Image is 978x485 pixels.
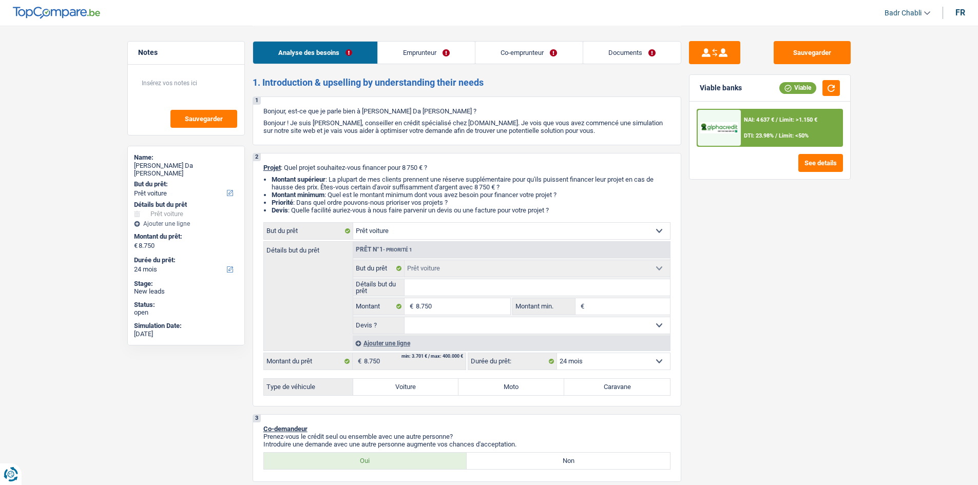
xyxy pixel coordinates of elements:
div: Viable [779,82,816,93]
span: € [134,242,138,250]
p: : Quel projet souhaitez-vous financer pour 8 750 € ? [263,164,670,171]
div: Ajouter une ligne [134,220,238,227]
div: [DATE] [134,330,238,338]
label: Détails but du prêt [264,242,353,254]
span: Limit: <50% [779,132,809,139]
p: Bonjour, est-ce que je parle bien à [PERSON_NAME] Da [PERSON_NAME] ? [263,107,670,115]
li: : La plupart de mes clients prennent une réserve supplémentaire pour qu'ils puissent financer leu... [272,176,670,191]
strong: Priorité [272,199,293,206]
span: Sauvegarder [185,115,223,122]
label: Oui [264,453,467,469]
span: Projet [263,164,281,171]
label: Montant du prêt: [134,232,236,241]
div: 2 [253,153,261,161]
a: Documents [583,42,681,64]
div: 3 [253,415,261,422]
label: But du prêt [353,260,405,277]
div: open [134,308,238,317]
label: Détails but du prêt [353,279,405,296]
span: Devis [272,206,288,214]
div: Prêt n°1 [353,246,415,253]
li: : Quel est le montant minimum dont vous avez besoin pour financer votre projet ? [272,191,670,199]
h2: 1. Introduction & upselling by understanding their needs [253,77,681,88]
label: Devis ? [353,317,405,334]
div: Simulation Date: [134,322,238,330]
h5: Notes [138,48,234,57]
span: - Priorité 1 [383,247,412,253]
span: Badr Chabli [885,9,922,17]
div: Viable banks [700,84,742,92]
div: Détails but du prêt [134,201,238,209]
label: Montant du prêt [264,353,353,370]
button: See details [798,154,843,172]
div: [PERSON_NAME] Da [PERSON_NAME] [134,162,238,178]
div: Stage: [134,280,238,288]
label: Montant [353,298,405,315]
a: Co-emprunteur [475,42,582,64]
a: Emprunteur [378,42,475,64]
img: AlphaCredit [700,122,738,134]
label: Durée du prêt: [468,353,557,370]
label: But du prêt: [134,180,236,188]
span: DTI: 23.98% [744,132,774,139]
span: € [576,298,587,315]
div: 1 [253,97,261,105]
span: € [353,353,364,370]
button: Sauvegarder [170,110,237,128]
p: Prenez-vous le crédit seul ou ensemble avec une autre personne? [263,433,670,440]
label: Type de véhicule [264,379,353,395]
span: Co-demandeur [263,425,308,433]
img: TopCompare Logo [13,7,100,19]
label: Durée du prêt: [134,256,236,264]
strong: Montant minimum [272,191,324,199]
label: Voiture [353,379,459,395]
span: NAI: 4 637 € [744,117,774,123]
a: Badr Chabli [876,5,930,22]
div: min: 3.701 € / max: 400.000 € [401,354,463,359]
label: Caravane [564,379,670,395]
div: Name: [134,153,238,162]
p: Bonjour ! Je suis [PERSON_NAME], conseiller en crédit spécialisé chez [DOMAIN_NAME]. Je vois que ... [263,119,670,134]
span: / [776,117,778,123]
div: New leads [134,287,238,296]
p: Introduire une demande avec une autre personne augmente vos chances d'acceptation. [263,440,670,448]
div: fr [955,8,965,17]
label: But du prêt [264,223,353,239]
div: Status: [134,301,238,309]
span: / [775,132,777,139]
label: Non [467,453,670,469]
div: Ajouter une ligne [353,336,670,351]
label: Moto [458,379,564,395]
span: Limit: >1.150 € [779,117,817,123]
li: : Dans quel ordre pouvons-nous prioriser vos projets ? [272,199,670,206]
li: : Quelle facilité auriez-vous à nous faire parvenir un devis ou une facture pour votre projet ? [272,206,670,214]
strong: Montant supérieur [272,176,325,183]
button: Sauvegarder [774,41,851,64]
label: Montant min. [513,298,576,315]
span: € [405,298,416,315]
a: Analyse des besoins [253,42,377,64]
